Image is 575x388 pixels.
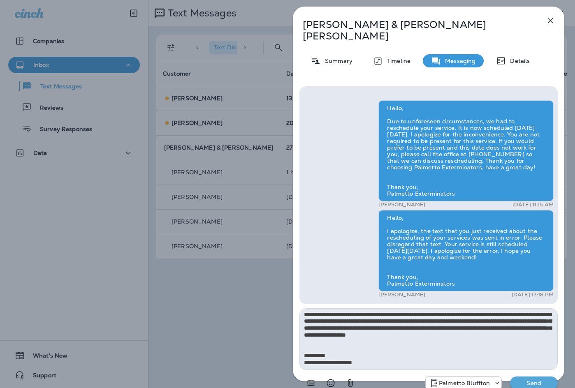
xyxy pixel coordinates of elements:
p: Palmetto Bluffton [439,380,490,386]
p: Details [506,58,530,64]
p: Timeline [383,58,410,64]
div: +1 (843) 604-3631 [426,378,501,388]
p: [PERSON_NAME] [378,201,425,208]
p: [DATE] 11:15 AM [512,201,554,208]
p: Summary [321,58,352,64]
div: Hello, I apologize, the text that you just received about the rescheduling of your services was s... [378,210,554,291]
p: [PERSON_NAME] [378,291,425,298]
p: Send [517,379,551,387]
div: Hello, Due to unforeseen circumstances, we had to reschedule your service. It is now scheduled [D... [378,100,554,201]
p: [PERSON_NAME] & [PERSON_NAME] [PERSON_NAME] [303,19,527,42]
p: Messaging [441,58,475,64]
p: [DATE] 12:18 PM [512,291,554,298]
